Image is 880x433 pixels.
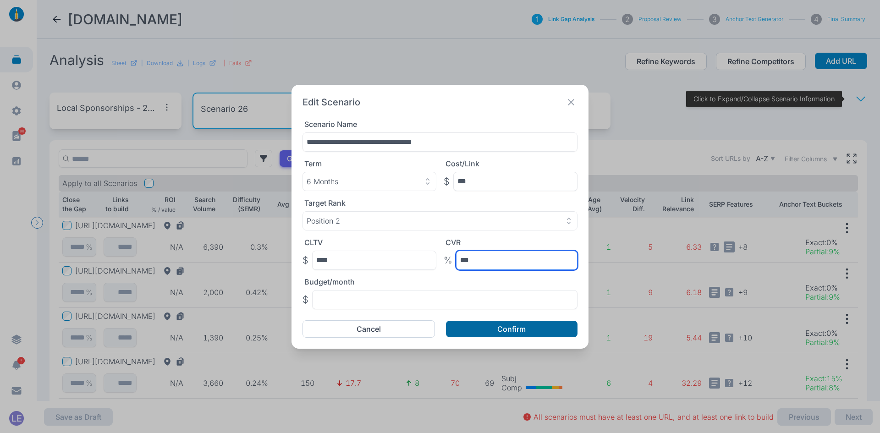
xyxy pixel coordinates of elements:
p: 6 Months [307,177,338,186]
h2: Edit Scenario [302,96,360,109]
p: $ [302,293,308,306]
p: Position 2 [307,216,340,225]
label: Cost/Link [445,159,479,168]
p: $ [444,175,450,188]
p: $ [302,254,308,267]
label: CLTV [304,238,323,247]
label: Scenario Name [304,120,357,129]
button: Cancel [302,320,435,338]
button: Confirm [446,321,577,337]
button: 6 Months [302,172,436,191]
label: Target Rank [304,198,346,208]
label: Term [304,159,322,168]
button: Position 2 [302,211,577,230]
p: % [444,254,452,267]
label: CVR [445,238,461,247]
label: Budget/month [304,277,355,286]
